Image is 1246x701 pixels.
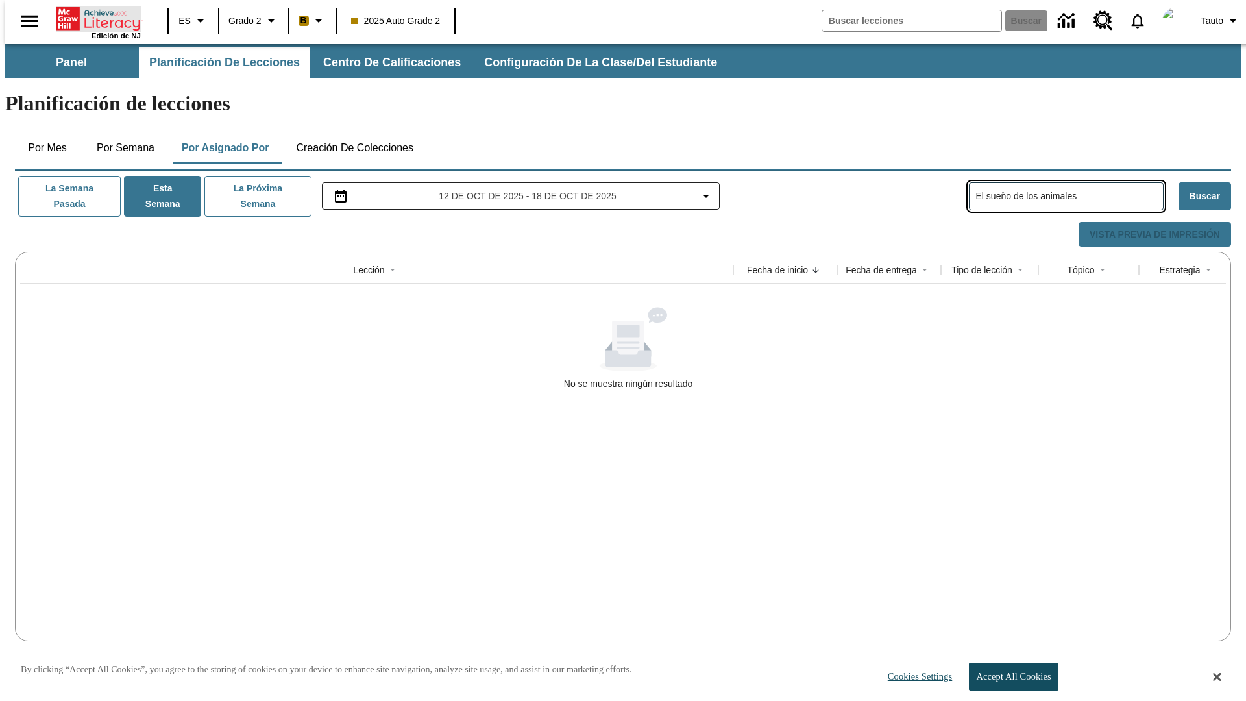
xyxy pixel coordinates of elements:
a: Centro de recursos, Se abrirá en una pestaña nueva. [1086,3,1121,38]
button: Lenguaje: ES, Selecciona un idioma [173,9,214,32]
button: Close [1213,671,1221,683]
span: 2025 Auto Grade 2 [351,14,441,28]
div: Fecha de entrega [846,264,917,277]
h1: Planificación de lecciones [5,92,1241,116]
input: Buscar lecciones asignadas [976,187,1163,206]
span: Edición de NJ [92,32,141,40]
button: Por asignado por [171,132,280,164]
button: Sort [1012,262,1028,278]
span: Configuración de la clase/del estudiante [484,55,717,70]
button: La semana pasada [18,176,121,217]
button: Escoja un nuevo avatar [1154,4,1196,38]
button: Sort [1201,262,1216,278]
button: Sort [917,262,933,278]
button: Por semana [86,132,165,164]
span: Tauto [1201,14,1223,28]
div: Lección [353,264,384,277]
button: La próxima semana [204,176,311,217]
button: Configuración de la clase/del estudiante [474,47,727,78]
input: Buscar campo [822,10,1001,31]
a: Portada [56,6,141,32]
button: Grado: Grado 2, Elige un grado [223,9,284,32]
a: Notificaciones [1121,4,1154,38]
button: Esta semana [124,176,201,217]
button: Por mes [15,132,80,164]
button: Sort [1095,262,1110,278]
button: Boost El color de la clase es anaranjado claro. Cambiar el color de la clase. [293,9,332,32]
span: Planificación de lecciones [149,55,300,70]
button: Sort [808,262,824,278]
div: Tipo de lección [951,264,1012,277]
button: Planificación de lecciones [139,47,310,78]
button: Seleccione el intervalo de fechas opción del menú [328,188,715,204]
button: Sort [385,262,400,278]
button: Accept All Cookies [969,663,1058,691]
p: By clicking “Accept All Cookies”, you agree to the storing of cookies on your device to enhance s... [21,663,632,676]
button: Abrir el menú lateral [10,2,49,40]
span: Centro de calificaciones [323,55,461,70]
img: avatar image [1162,8,1188,34]
button: Panel [6,47,136,78]
span: 12 de oct de 2025 - 18 de oct de 2025 [439,190,616,203]
button: Cookies Settings [876,663,957,690]
span: Panel [56,55,87,70]
a: Centro de información [1050,3,1086,39]
div: Estrategia [1159,264,1200,277]
button: Centro de calificaciones [313,47,471,78]
div: Fecha de inicio [747,264,808,277]
button: Creación de colecciones [286,132,424,164]
button: Perfil/Configuración [1196,9,1246,32]
span: Grado 2 [228,14,262,28]
div: Tópico [1067,264,1094,277]
div: Subbarra de navegación [5,44,1241,78]
div: No se muestra ningún resultado [564,377,692,390]
div: No se muestra ningún resultado [20,307,1236,390]
span: B [300,12,307,29]
span: ES [178,14,191,28]
div: Portada [56,5,141,40]
div: Subbarra de navegación [5,47,729,78]
button: Buscar [1179,182,1231,210]
svg: Collapse Date Range Filter [698,188,714,204]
